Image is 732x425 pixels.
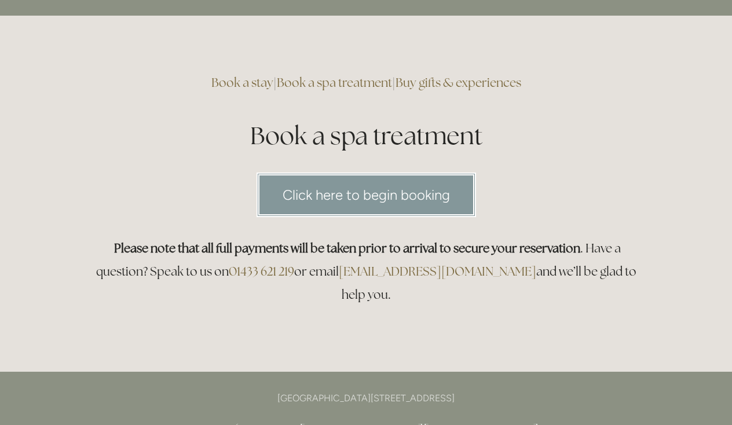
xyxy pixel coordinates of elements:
[257,173,476,217] a: Click here to begin booking
[277,75,392,90] a: Book a spa treatment
[211,75,273,90] a: Book a stay
[89,71,643,94] h3: | |
[89,390,643,406] p: [GEOGRAPHIC_DATA][STREET_ADDRESS]
[229,263,294,279] a: 01433 621 219
[89,237,643,306] h3: . Have a question? Speak to us on or email and we’ll be glad to help you.
[89,119,643,153] h1: Book a spa treatment
[339,263,536,279] a: [EMAIL_ADDRESS][DOMAIN_NAME]
[396,75,521,90] a: Buy gifts & experiences
[114,240,580,256] strong: Please note that all full payments will be taken prior to arrival to secure your reservation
